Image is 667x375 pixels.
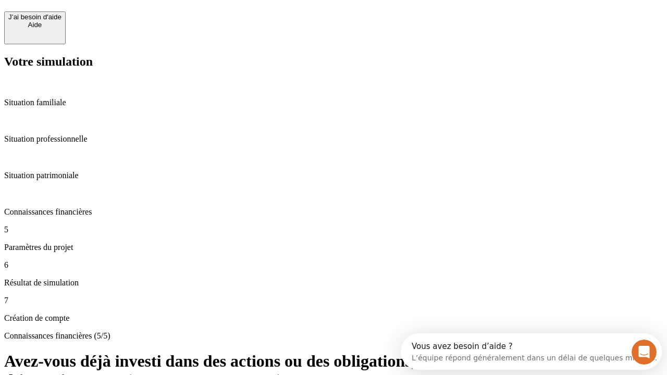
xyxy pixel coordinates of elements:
[4,98,663,107] p: Situation familiale
[401,333,662,370] iframe: Intercom live chat discovery launcher
[4,55,663,69] h2: Votre simulation
[4,171,663,180] p: Situation patrimoniale
[4,296,663,305] p: 7
[4,331,663,341] p: Connaissances financières (5/5)
[8,13,61,21] div: J’ai besoin d'aide
[4,11,66,44] button: J’ai besoin d'aideAide
[632,340,657,365] iframe: Intercom live chat
[4,207,663,217] p: Connaissances financières
[8,21,61,29] div: Aide
[4,243,663,252] p: Paramètres du projet
[11,9,256,17] div: Vous avez besoin d’aide ?
[4,260,663,270] p: 6
[4,4,287,33] div: Ouvrir le Messenger Intercom
[4,278,663,287] p: Résultat de simulation
[4,134,663,144] p: Situation professionnelle
[4,225,663,234] p: 5
[11,17,256,28] div: L’équipe répond généralement dans un délai de quelques minutes.
[4,314,663,323] p: Création de compte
